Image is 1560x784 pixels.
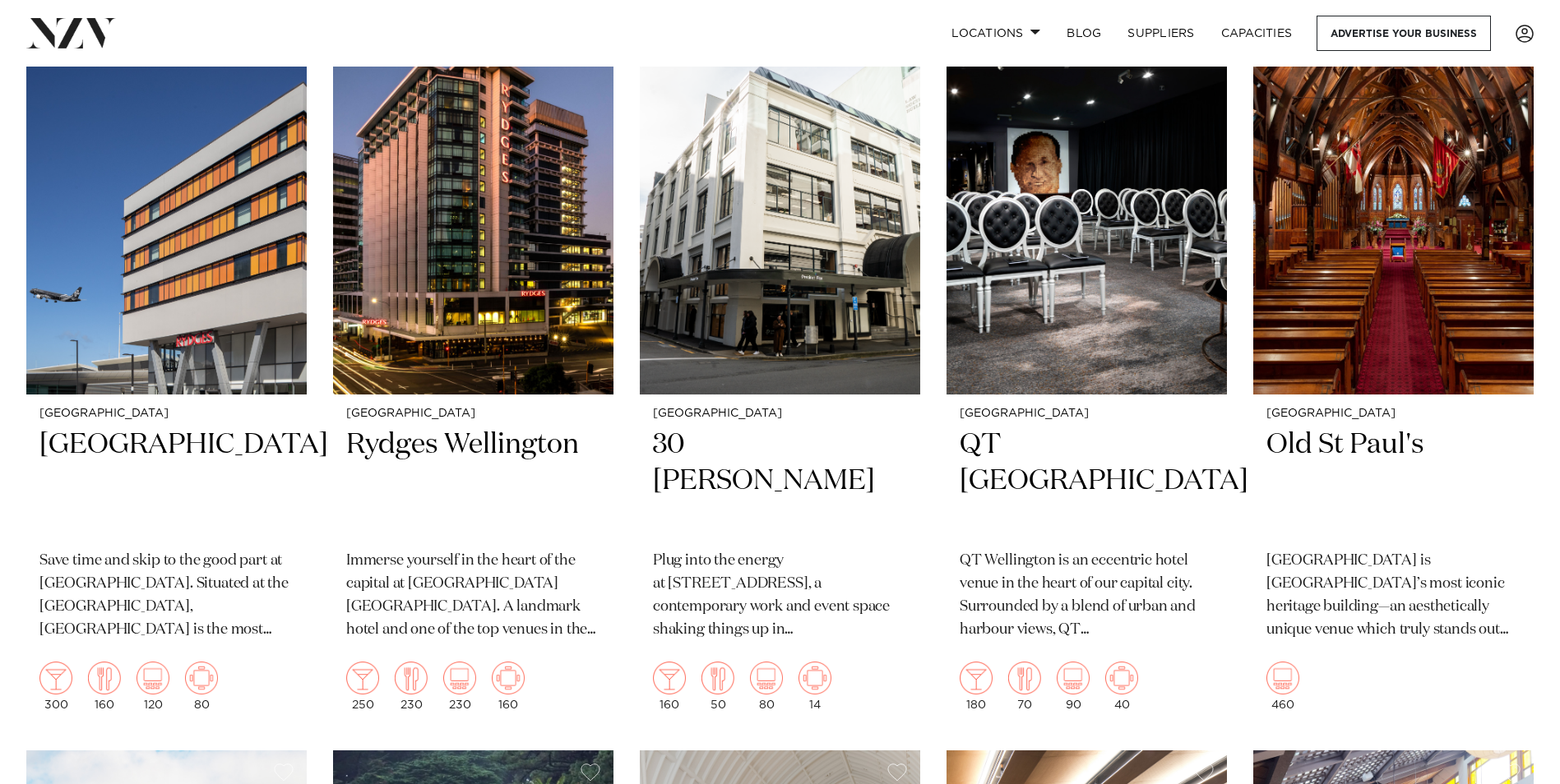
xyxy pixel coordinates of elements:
[346,550,600,642] p: Immerse yourself in the heart of the capital at [GEOGRAPHIC_DATA] [GEOGRAPHIC_DATA]. A landmark h...
[137,662,169,694] img: theatre.png
[1053,16,1114,51] a: BLOG
[1008,662,1041,694] img: dining.png
[653,408,907,420] small: [GEOGRAPHIC_DATA]
[39,427,294,537] h2: [GEOGRAPHIC_DATA]
[1057,662,1090,694] img: theatre.png
[1266,550,1521,642] p: [GEOGRAPHIC_DATA] is [GEOGRAPHIC_DATA]’s most iconic heritage building—an aesthetically unique ve...
[1057,662,1090,711] div: 90
[799,662,831,711] div: 14
[185,662,218,694] img: meeting.png
[88,662,121,694] img: dining.png
[1105,662,1138,694] img: meeting.png
[799,662,831,694] img: meeting.png
[1266,427,1521,537] h2: Old St Paul's
[492,662,525,711] div: 160
[39,662,72,711] div: 300
[960,662,993,694] img: cocktail.png
[1253,18,1534,724] a: [GEOGRAPHIC_DATA] Old St Paul's [GEOGRAPHIC_DATA] is [GEOGRAPHIC_DATA]’s most iconic heritage bui...
[1208,16,1306,51] a: Capacities
[185,662,218,711] div: 80
[653,550,907,642] p: Plug into the energy at [STREET_ADDRESS], a contemporary work and event space shaking things up i...
[960,408,1214,420] small: [GEOGRAPHIC_DATA]
[653,427,907,537] h2: 30 [PERSON_NAME]
[26,18,116,48] img: nzv-logo.png
[640,18,920,724] a: [GEOGRAPHIC_DATA] 30 [PERSON_NAME] Plug into the energy at [STREET_ADDRESS], a contemporary work ...
[1105,662,1138,711] div: 40
[1266,662,1299,694] img: theatre.png
[88,662,121,711] div: 160
[346,662,379,694] img: cocktail.png
[443,662,476,711] div: 230
[346,408,600,420] small: [GEOGRAPHIC_DATA]
[1317,16,1491,51] a: Advertise your business
[701,662,734,694] img: dining.png
[346,662,379,711] div: 250
[443,662,476,694] img: theatre.png
[137,662,169,711] div: 120
[960,550,1214,642] p: QT Wellington is an eccentric hotel venue in the heart of our capital city. Surrounded by a blend...
[750,662,783,694] img: theatre.png
[701,662,734,711] div: 50
[1114,16,1207,51] a: SUPPLIERS
[39,662,72,694] img: cocktail.png
[653,662,686,694] img: cocktail.png
[395,662,428,711] div: 230
[653,662,686,711] div: 160
[1266,408,1521,420] small: [GEOGRAPHIC_DATA]
[947,18,1227,724] a: [GEOGRAPHIC_DATA] QT [GEOGRAPHIC_DATA] QT Wellington is an eccentric hotel venue in the heart of ...
[395,662,428,694] img: dining.png
[26,18,307,724] a: [GEOGRAPHIC_DATA] [GEOGRAPHIC_DATA] Save time and skip to the good part at [GEOGRAPHIC_DATA]. Sit...
[960,427,1214,537] h2: QT [GEOGRAPHIC_DATA]
[333,18,613,724] a: [GEOGRAPHIC_DATA] Rydges Wellington Immerse yourself in the heart of the capital at [GEOGRAPHIC_D...
[39,550,294,642] p: Save time and skip to the good part at [GEOGRAPHIC_DATA]. Situated at the [GEOGRAPHIC_DATA], [GEO...
[938,16,1053,51] a: Locations
[1266,662,1299,711] div: 460
[346,427,600,537] h2: Rydges Wellington
[960,662,993,711] div: 180
[1008,662,1041,711] div: 70
[492,662,525,694] img: meeting.png
[39,408,294,420] small: [GEOGRAPHIC_DATA]
[750,662,783,711] div: 80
